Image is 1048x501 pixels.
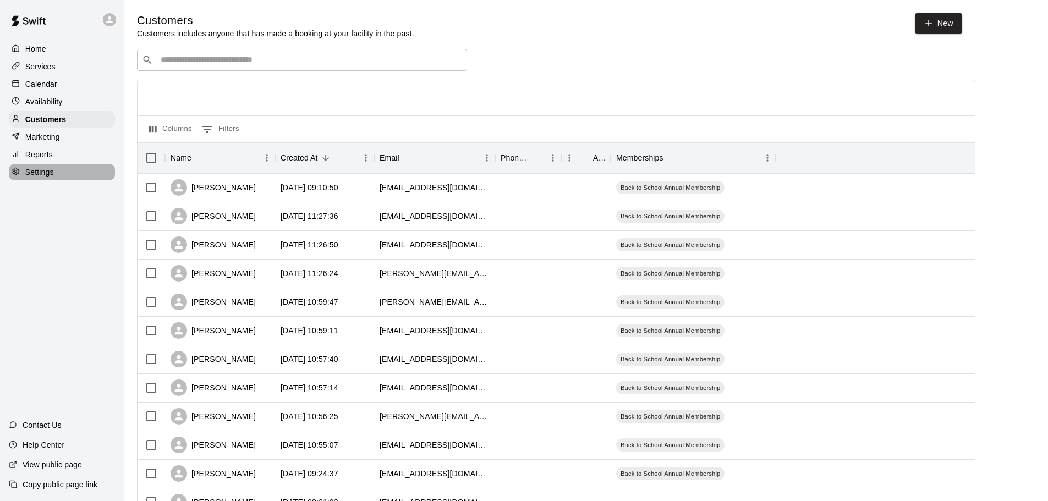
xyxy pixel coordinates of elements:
button: Menu [561,150,578,166]
div: 2025-08-29 09:24:37 [281,468,338,479]
div: no@gmail.com [380,354,490,365]
button: Sort [578,150,593,166]
button: Sort [191,150,207,166]
button: Menu [545,150,561,166]
div: 1no@gmail.com [380,325,490,336]
div: peggy.jenn81@gmail.com [380,296,490,307]
div: Name [171,142,191,173]
span: Back to School Annual Membership [616,412,725,421]
div: 2no@gmail.com [380,211,490,222]
div: Email [380,142,399,173]
div: 2025-09-05 10:57:14 [281,382,338,393]
div: lisa-bluder@uiowa.edu [380,268,490,279]
p: Marketing [25,131,60,142]
div: Back to School Annual Membership [616,267,725,280]
button: Sort [399,150,415,166]
button: Menu [479,150,495,166]
div: Back to School Annual Membership [616,181,725,194]
div: Memberships [611,142,776,173]
div: Search customers by name or email [137,49,467,71]
div: Back to School Annual Membership [616,467,725,480]
button: Menu [259,150,275,166]
div: Created At [281,142,318,173]
a: Customers [9,111,115,128]
p: Customers includes anyone that has made a booking at your facility in the past. [137,28,414,39]
button: Select columns [146,120,195,138]
div: 2025-09-05 11:26:50 [281,239,338,250]
div: nicole.paulsen@act.org [380,411,490,422]
button: Menu [358,150,374,166]
p: Reports [25,149,53,160]
div: Name [165,142,275,173]
div: Created At [275,142,374,173]
p: Contact Us [23,420,62,431]
a: Marketing [9,129,115,145]
div: Back to School Annual Membership [616,210,725,223]
div: Back to School Annual Membership [616,324,725,337]
div: [PERSON_NAME] [171,265,256,282]
a: Reports [9,146,115,163]
button: Show filters [199,120,242,138]
div: 2025-09-09 09:10:50 [281,182,338,193]
div: 2025-09-05 10:56:25 [281,411,338,422]
button: Sort [529,150,545,166]
div: [PERSON_NAME] [171,208,256,224]
div: Email [374,142,495,173]
div: Back to School Annual Membership [616,381,725,394]
div: 2025-09-05 11:27:36 [281,211,338,222]
div: [PERSON_NAME] [171,437,256,453]
div: Phone Number [501,142,529,173]
button: Sort [663,150,679,166]
div: Memberships [616,142,663,173]
div: [PERSON_NAME] [171,322,256,339]
div: [PERSON_NAME] [171,465,256,482]
span: Back to School Annual Membership [616,298,725,306]
span: Back to School Annual Membership [616,326,725,335]
div: [PERSON_NAME] [171,294,256,310]
span: Back to School Annual Membership [616,183,725,192]
p: Settings [25,167,54,178]
span: Back to School Annual Membership [616,355,725,364]
div: Back to School Annual Membership [616,353,725,366]
span: Back to School Annual Membership [616,383,725,392]
div: 2025-09-05 10:57:40 [281,354,338,365]
div: bstew15@mchsi.com [380,439,490,450]
div: Back to School Annual Membership [616,295,725,309]
p: Home [25,43,46,54]
a: New [915,13,962,34]
span: Back to School Annual Membership [616,269,725,278]
a: Availability [9,93,115,110]
p: Help Center [23,439,64,450]
button: Menu [759,150,776,166]
p: Availability [25,96,63,107]
div: Back to School Annual Membership [616,438,725,452]
h5: Customers [137,13,414,28]
div: [PERSON_NAME] [171,236,256,253]
div: Settings [9,164,115,180]
div: fstrfam@gmail.com [380,182,490,193]
span: Back to School Annual Membership [616,212,725,221]
div: Services [9,58,115,75]
div: dyanni7175@yahoo.com [380,468,490,479]
p: Calendar [25,79,57,90]
p: Services [25,61,56,72]
div: 2025-09-05 10:59:47 [281,296,338,307]
div: [PERSON_NAME] [171,351,256,367]
p: View public page [23,459,82,470]
p: Customers [25,114,66,125]
div: Age [593,142,605,173]
span: Back to School Annual Membership [616,441,725,449]
div: Home [9,41,115,57]
div: 2025-09-05 11:26:24 [281,268,338,279]
div: jenfitz21@gmail.com [380,382,490,393]
div: [PERSON_NAME] [171,408,256,425]
div: tswenson6@gmail.com [380,239,490,250]
p: Copy public page link [23,479,97,490]
div: Age [561,142,611,173]
a: Calendar [9,76,115,92]
div: Back to School Annual Membership [616,238,725,251]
